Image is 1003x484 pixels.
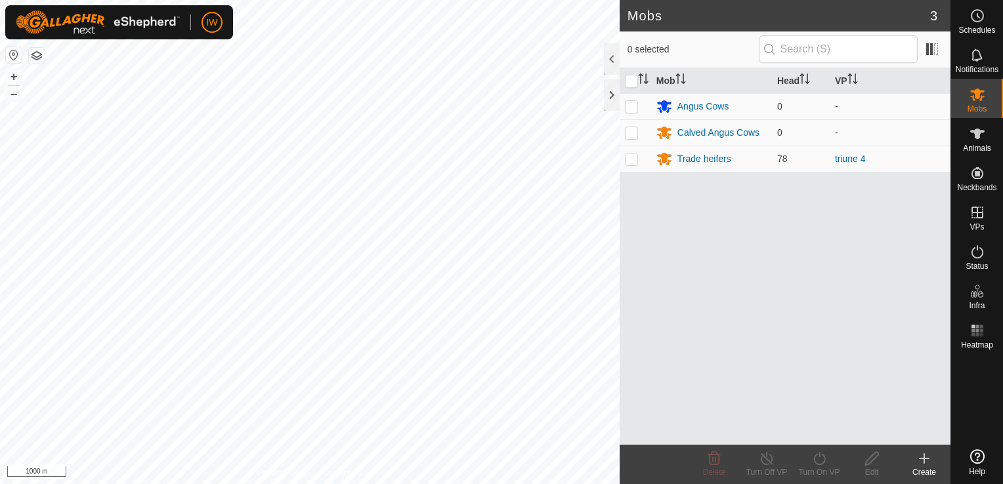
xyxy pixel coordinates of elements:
[16,10,180,34] img: Gallagher Logo
[830,68,950,94] th: VP
[323,467,362,479] a: Contact Us
[675,75,686,86] p-sorticon: Activate to sort
[957,184,996,192] span: Neckbands
[6,47,22,63] button: Reset Map
[847,75,858,86] p-sorticon: Activate to sort
[958,26,995,34] span: Schedules
[845,466,898,478] div: Edit
[970,223,984,231] span: VPs
[677,126,759,140] div: Calved Angus Cows
[830,93,950,119] td: -
[677,100,729,113] div: Angus Cows
[830,119,950,146] td: -
[628,8,930,24] h2: Mobs
[651,68,772,94] th: Mob
[638,75,649,86] p-sorticon: Activate to sort
[969,302,985,310] span: Infra
[703,468,726,477] span: Delete
[956,66,998,73] span: Notifications
[29,48,45,64] button: Map Layers
[206,16,217,30] span: IW
[951,444,1003,481] a: Help
[740,466,793,478] div: Turn Off VP
[969,468,985,475] span: Help
[772,68,830,94] th: Head
[6,86,22,102] button: –
[628,43,759,56] span: 0 selected
[898,466,950,478] div: Create
[777,127,782,138] span: 0
[258,467,307,479] a: Privacy Policy
[930,6,937,26] span: 3
[963,144,991,152] span: Animals
[777,153,788,164] span: 78
[966,262,988,270] span: Status
[961,341,993,349] span: Heatmap
[777,101,782,111] span: 0
[759,35,918,63] input: Search (S)
[793,466,845,478] div: Turn On VP
[800,75,810,86] p-sorticon: Activate to sort
[968,105,987,113] span: Mobs
[677,152,731,166] div: Trade heifers
[835,153,866,164] a: triune 4
[6,69,22,85] button: +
